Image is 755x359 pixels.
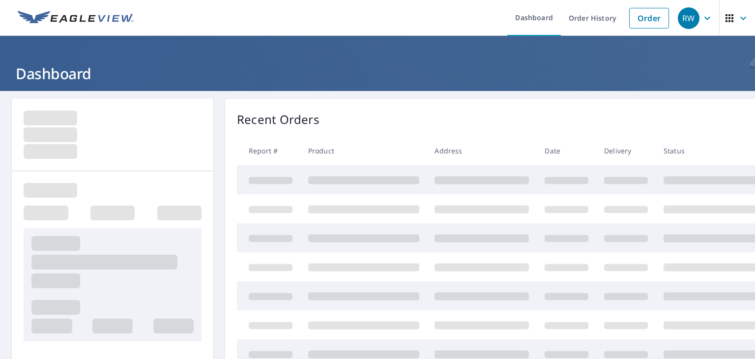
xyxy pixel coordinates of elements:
th: Report # [237,136,300,165]
p: Recent Orders [237,111,319,128]
a: Order [629,8,669,29]
th: Product [300,136,427,165]
th: Delivery [596,136,656,165]
div: RW [678,7,699,29]
th: Date [537,136,596,165]
th: Address [427,136,537,165]
h1: Dashboard [12,63,743,84]
img: EV Logo [18,11,134,26]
